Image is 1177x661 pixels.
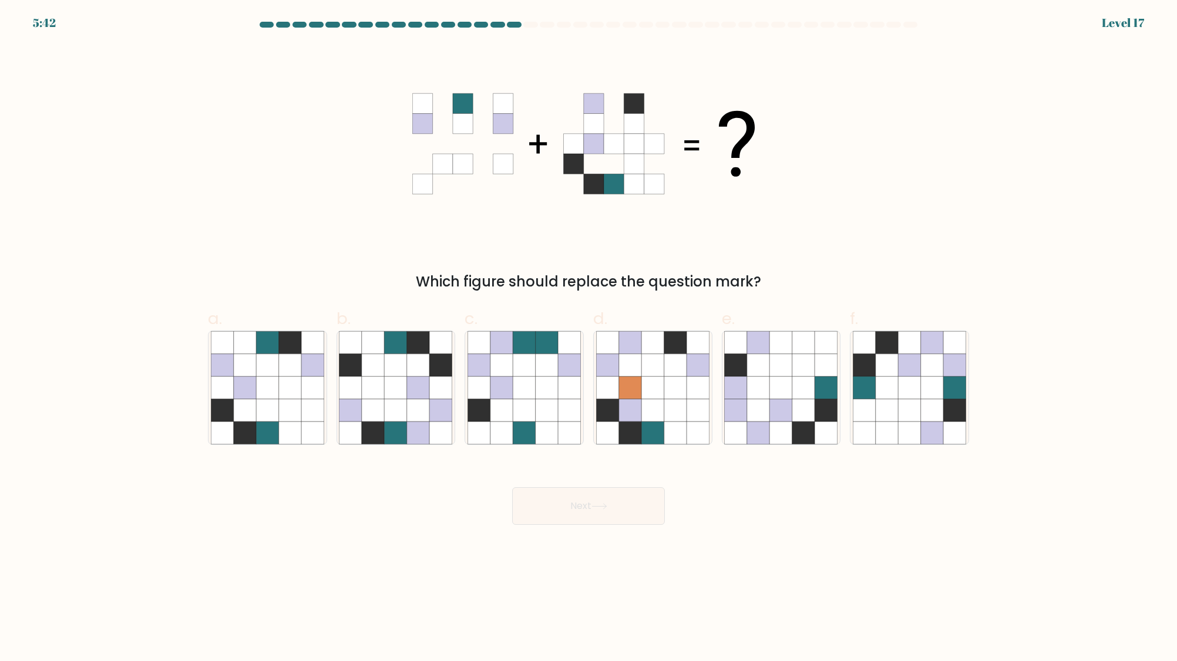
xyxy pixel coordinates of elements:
span: c. [465,307,477,330]
span: e. [722,307,735,330]
span: d. [593,307,607,330]
div: 5:42 [33,14,56,32]
div: Which figure should replace the question mark? [215,271,962,292]
div: Level 17 [1102,14,1144,32]
span: b. [337,307,351,330]
span: a. [208,307,222,330]
span: f. [850,307,858,330]
button: Next [512,487,665,525]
